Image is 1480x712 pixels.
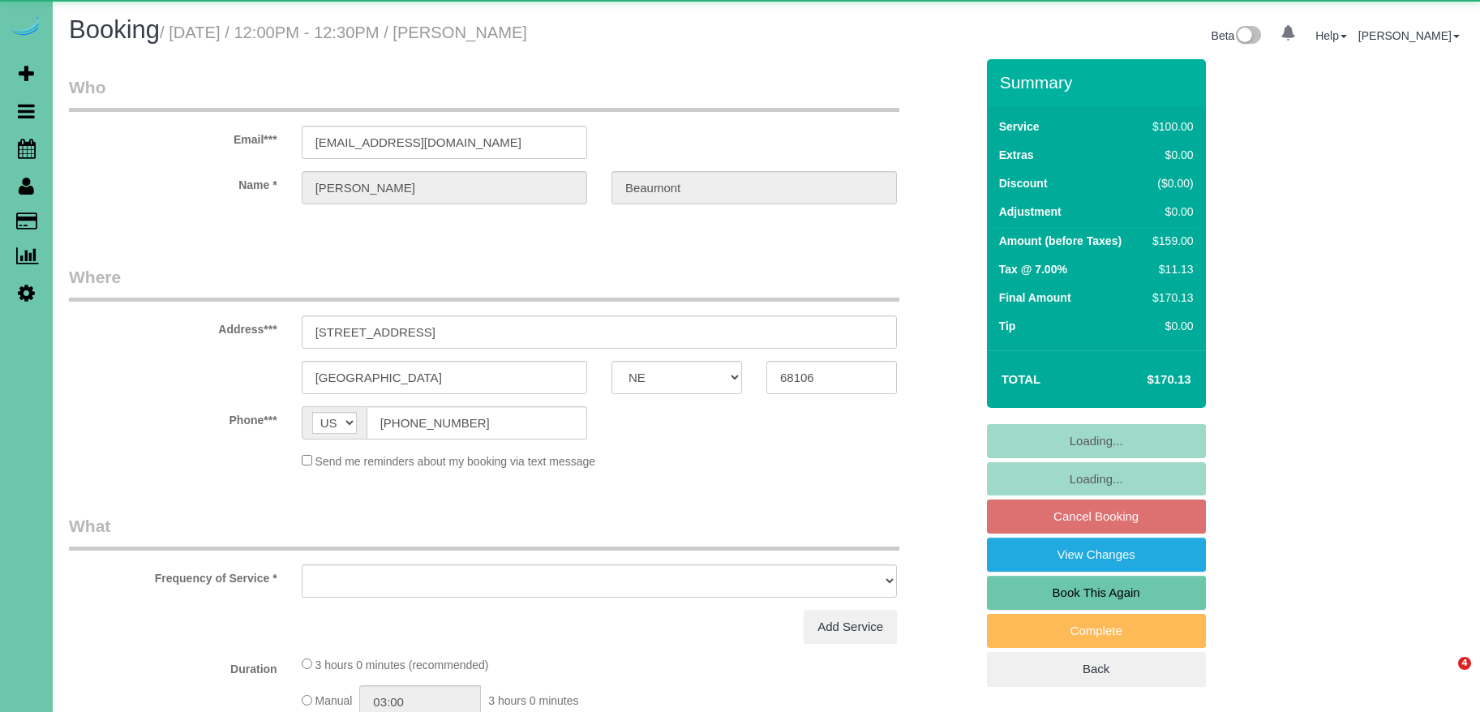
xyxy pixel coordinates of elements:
[1146,147,1193,163] div: $0.00
[1146,233,1193,249] div: $159.00
[1146,261,1193,277] div: $11.13
[1146,175,1193,191] div: ($0.00)
[1212,29,1262,42] a: Beta
[69,75,899,112] legend: Who
[1146,318,1193,334] div: $0.00
[987,538,1206,572] a: View Changes
[315,695,353,708] span: Manual
[999,290,1071,306] label: Final Amount
[999,204,1062,220] label: Adjustment
[1146,118,1193,135] div: $100.00
[315,455,596,468] span: Send me reminders about my booking via text message
[1234,26,1261,47] img: New interface
[1358,29,1460,42] a: [PERSON_NAME]
[1146,204,1193,220] div: $0.00
[488,695,578,708] span: 3 hours 0 minutes
[1315,29,1347,42] a: Help
[999,233,1122,249] label: Amount (before Taxes)
[999,175,1048,191] label: Discount
[69,514,899,551] legend: What
[1425,657,1464,696] iframe: Intercom live chat
[999,261,1067,277] label: Tax @ 7.00%
[1146,290,1193,306] div: $170.13
[10,16,42,39] img: Automaid Logo
[57,171,290,193] label: Name *
[57,655,290,677] label: Duration
[999,318,1016,334] label: Tip
[1000,73,1198,92] h3: Summary
[1458,657,1471,670] span: 4
[987,652,1206,686] a: Back
[69,15,160,44] span: Booking
[57,564,290,586] label: Frequency of Service *
[999,147,1034,163] label: Extras
[1002,372,1041,386] strong: Total
[1098,373,1190,387] h4: $170.13
[69,265,899,302] legend: Where
[315,658,489,671] span: 3 hours 0 minutes (recommended)
[987,576,1206,610] a: Book This Again
[160,24,527,41] small: / [DATE] / 12:00PM - 12:30PM / [PERSON_NAME]
[999,118,1040,135] label: Service
[804,610,897,644] a: Add Service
